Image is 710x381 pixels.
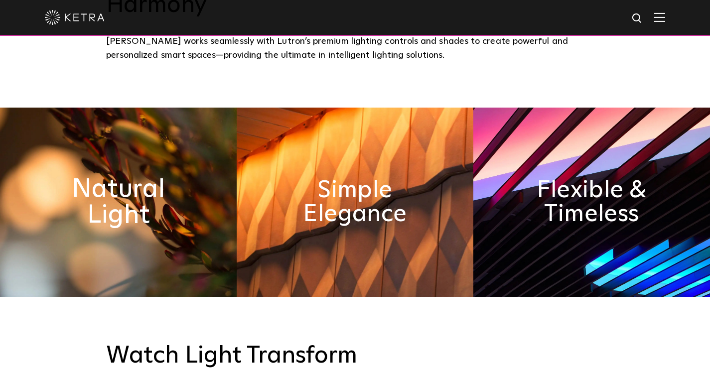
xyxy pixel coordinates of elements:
[631,12,644,25] img: search icon
[533,178,651,226] h2: Flexible & Timeless
[54,176,183,228] h2: Natural Light
[106,34,604,63] div: [PERSON_NAME] works seamlessly with Lutron’s premium lighting controls and shades to create power...
[654,12,665,22] img: Hamburger%20Nav.svg
[106,342,604,371] h3: Watch Light Transform
[237,108,473,297] img: simple_elegance
[473,108,710,297] img: flexible_timeless_ketra
[296,178,415,226] h2: Simple Elegance
[45,10,105,25] img: ketra-logo-2019-white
